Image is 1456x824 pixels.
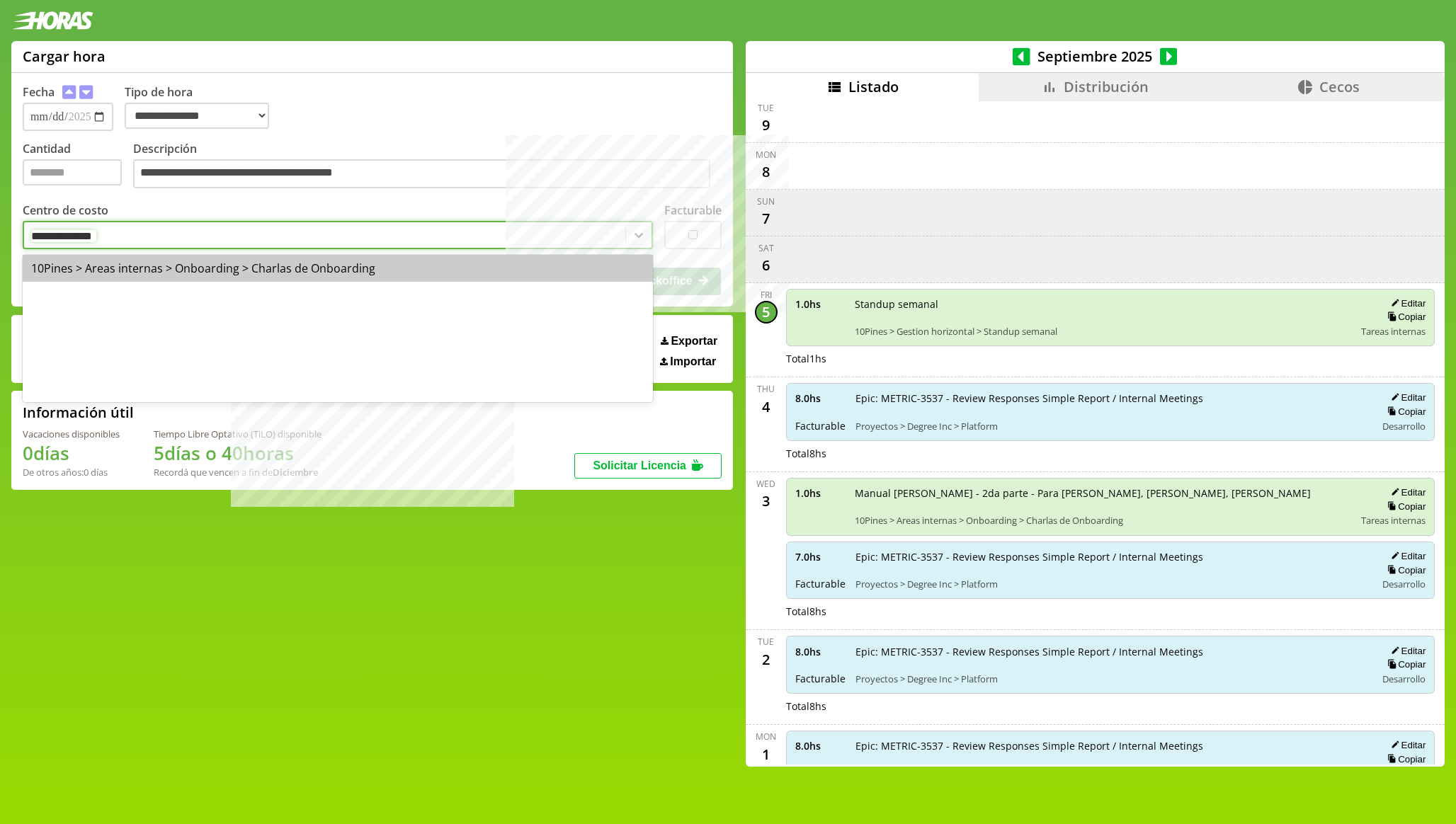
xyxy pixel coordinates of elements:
[755,395,778,418] div: 4
[756,149,776,161] div: Mon
[855,420,1367,433] span: Proyectos > Degree Inc > Platform
[761,289,772,301] div: Fri
[671,335,717,348] span: Exportar
[795,486,845,500] span: 1.0 hs
[1387,297,1426,309] button: Editar
[755,254,778,277] div: 6
[755,114,778,137] div: 9
[756,478,775,490] div: Wed
[1030,47,1160,66] span: Septiembre 2025
[855,391,1367,405] span: Epic: METRIC-3537 - Review Responses Simple Report / Internal Meetings
[593,459,686,471] span: Solicitar Licencia
[23,202,108,218] label: Centro de costo
[795,739,846,753] span: 8.0 hs
[23,159,122,185] input: Cantidad
[1383,564,1426,576] button: Copiar
[755,743,778,765] div: 1
[755,490,778,513] div: 3
[795,550,846,563] span: 7.0 hs
[23,47,106,66] h1: Cargar hora
[795,577,846,590] span: Facturable
[1319,77,1360,96] span: Cecos
[1383,406,1426,418] button: Copiar
[1387,550,1426,562] button: Editar
[795,645,846,658] span: 8.0 hs
[664,202,722,218] label: Facturable
[1387,645,1426,657] button: Editar
[11,11,93,30] img: logotipo
[855,645,1367,658] span: Epic: METRIC-3537 - Review Responses Simple Report / Internal Meetings
[1382,420,1426,433] span: Desarrollo
[23,141,133,193] label: Cantidad
[855,297,1352,311] span: Standup semanal
[848,77,899,96] span: Listado
[758,636,774,648] div: Tue
[133,141,722,193] label: Descripción
[23,403,134,422] h2: Información útil
[855,514,1352,527] span: 10Pines > Areas internas > Onboarding > Charlas de Onboarding
[755,161,778,183] div: 8
[755,301,778,324] div: 5
[1387,739,1426,751] button: Editar
[1383,311,1426,323] button: Copiar
[1064,77,1149,96] span: Distribución
[1383,500,1426,513] button: Copiar
[855,739,1367,753] span: Epic: METRIC-3537 - Review Responses Simple Report / Internal Meetings
[574,453,722,479] button: Solicitar Licencia
[23,428,120,440] div: Vacaciones disponibles
[23,440,120,466] h1: 0 días
[746,101,1445,765] div: scrollable content
[1383,658,1426,670] button: Copiar
[855,578,1367,590] span: Proyectos > Degree Inc > Platform
[855,550,1367,563] span: Epic: METRIC-3537 - Review Responses Simple Report / Internal Meetings
[786,605,1435,618] div: Total 8 hs
[1387,391,1426,404] button: Editar
[133,159,710,189] textarea: Descripción
[755,207,778,230] div: 7
[1383,753,1426,765] button: Copiar
[1382,673,1426,685] span: Desarrollo
[154,466,322,479] div: Recordá que vencen a fin de
[154,440,322,466] h1: 5 días o 40 horas
[125,103,269,129] select: Tipo de hora
[273,466,318,479] b: Diciembre
[23,255,653,282] div: 10Pines > Areas internas > Onboarding > Charlas de Onboarding
[855,486,1352,500] span: Manual [PERSON_NAME] - 2da parte - Para [PERSON_NAME], [PERSON_NAME], [PERSON_NAME]
[670,355,716,368] span: Importar
[23,466,120,479] div: De otros años: 0 días
[757,195,775,207] div: Sun
[154,428,322,440] div: Tiempo Libre Optativo (TiLO) disponible
[1361,514,1426,527] span: Tareas internas
[758,102,774,114] div: Tue
[786,447,1435,460] div: Total 8 hs
[1382,578,1426,590] span: Desarrollo
[125,84,280,131] label: Tipo de hora
[23,84,55,100] label: Fecha
[656,334,722,348] button: Exportar
[758,242,774,254] div: Sat
[756,731,776,743] div: Mon
[795,672,846,685] span: Facturable
[757,383,775,395] div: Thu
[795,391,846,405] span: 8.0 hs
[786,699,1435,713] div: Total 8 hs
[1387,486,1426,498] button: Editar
[795,297,845,311] span: 1.0 hs
[755,648,778,670] div: 2
[786,352,1435,365] div: Total 1 hs
[1361,325,1426,338] span: Tareas internas
[855,325,1352,338] span: 10Pines > Gestion horizontal > Standup semanal
[855,673,1367,685] span: Proyectos > Degree Inc > Platform
[795,419,846,433] span: Facturable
